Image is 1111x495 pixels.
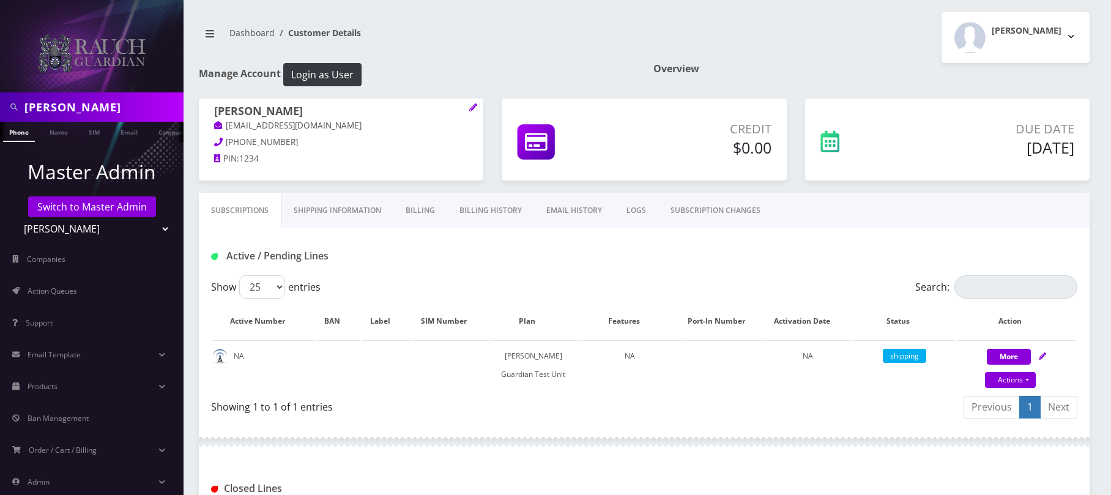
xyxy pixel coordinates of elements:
label: Show entries [211,275,321,299]
a: Billing [393,193,447,228]
span: [PHONE_NUMBER] [226,136,298,147]
input: Search: [954,275,1077,299]
label: Search: [915,275,1077,299]
span: Ban Management [28,413,89,423]
th: Active Number: activate to sort column ascending [212,303,314,339]
th: Activation Date: activate to sort column ascending [764,303,852,339]
th: Features: activate to sort column ascending [579,303,681,339]
button: Login as User [283,63,362,86]
a: Switch to Master Admin [28,196,156,217]
img: Active / Pending Lines [211,253,218,260]
a: Actions [985,372,1036,388]
select: Showentries [239,275,285,299]
span: Order / Cart / Billing [29,445,97,455]
span: Products [28,381,58,392]
a: Next [1040,396,1077,419]
li: Customer Details [275,26,361,39]
a: SIM [83,122,106,141]
input: Search in Company [24,95,180,119]
p: Due Date [911,120,1074,138]
th: Action: activate to sort column ascending [957,303,1076,339]
h1: Closed Lines [211,483,488,494]
span: NA [803,351,813,361]
span: 1234 [239,153,259,164]
h1: [PERSON_NAME] [214,105,468,119]
th: Label: activate to sort column ascending [362,303,412,339]
a: SUBSCRIPTION CHANGES [658,193,773,228]
span: Companies [27,254,65,264]
a: Login as User [281,67,362,80]
th: BAN: activate to sort column ascending [316,303,360,339]
a: Previous [964,396,1020,419]
th: Plan: activate to sort column ascending [489,303,578,339]
td: NA [579,340,681,390]
img: default.png [212,349,228,364]
a: Email [114,122,144,141]
span: Support [26,318,53,328]
th: Port-In Number: activate to sort column ascending [682,303,762,339]
h1: Active / Pending Lines [211,250,488,262]
span: Admin [28,477,50,487]
th: SIM Number: activate to sort column ascending [413,303,488,339]
a: Subscriptions [199,193,281,228]
a: Shipping Information [281,193,393,228]
button: [PERSON_NAME] [942,12,1090,63]
td: [PERSON_NAME] Guardian Test Unit [489,340,578,390]
h1: Overview [653,63,1090,75]
span: shipping [883,349,926,363]
h1: Manage Account [199,63,635,86]
button: More [987,349,1031,365]
td: NA [212,340,314,390]
h5: $0.00 [631,138,771,157]
a: PIN: [214,153,239,165]
img: Closed Lines [211,486,218,493]
div: Showing 1 to 1 of 1 entries [211,395,635,414]
nav: breadcrumb [199,20,635,55]
a: Dashboard [229,27,275,39]
img: Rauch [37,33,147,74]
a: Name [43,122,74,141]
th: Status: activate to sort column ascending [853,303,956,339]
p: Credit [631,120,771,138]
a: LOGS [614,193,658,228]
a: Billing History [447,193,534,228]
h2: [PERSON_NAME] [992,26,1061,36]
h5: [DATE] [911,138,1074,157]
a: Company [152,122,193,141]
a: Phone [3,122,35,142]
span: Email Template [28,349,81,360]
a: EMAIL HISTORY [534,193,614,228]
span: Action Queues [28,286,77,296]
a: [EMAIL_ADDRESS][DOMAIN_NAME] [214,120,362,132]
a: 1 [1019,396,1041,419]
